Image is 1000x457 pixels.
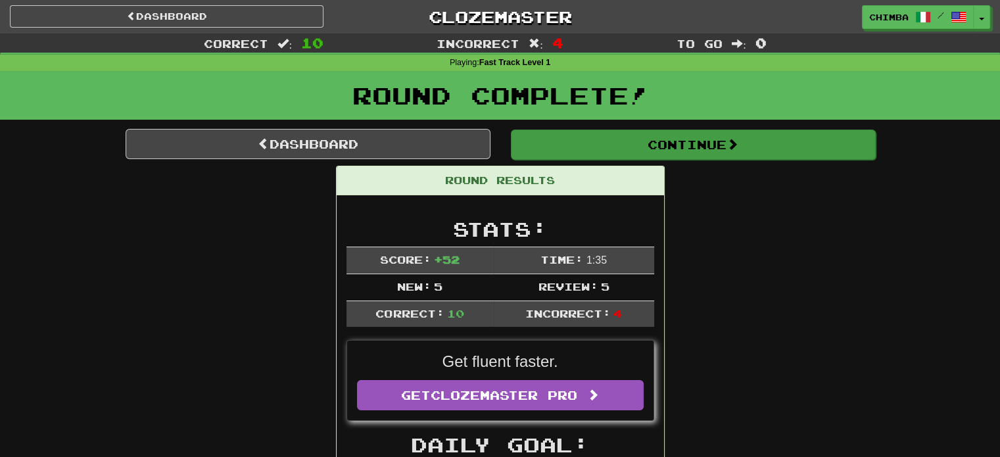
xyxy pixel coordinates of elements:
[755,35,767,51] span: 0
[431,388,577,402] span: Clozemaster Pro
[447,307,464,320] span: 10
[540,253,583,266] span: Time:
[552,35,563,51] span: 4
[357,350,644,373] p: Get fluent faster.
[613,307,622,320] span: 4
[862,5,974,29] a: chimba /
[346,218,654,240] h2: Stats:
[732,38,746,49] span: :
[357,380,644,410] a: GetClozemaster Pro
[479,58,551,67] strong: Fast Track Level 1
[375,307,444,320] span: Correct:
[277,38,292,49] span: :
[677,37,723,50] span: To go
[5,82,995,108] h1: Round Complete!
[337,166,664,195] div: Round Results
[10,5,323,28] a: Dashboard
[511,130,876,160] button: Continue
[601,280,609,293] span: 5
[397,280,431,293] span: New:
[126,129,490,159] a: Dashboard
[380,253,431,266] span: Score:
[869,11,909,23] span: chimba
[434,280,442,293] span: 5
[586,254,607,266] span: 1 : 35
[538,280,598,293] span: Review:
[346,434,654,456] h2: Daily Goal:
[525,307,611,320] span: Incorrect:
[529,38,543,49] span: :
[938,11,944,20] span: /
[204,37,268,50] span: Correct
[343,5,657,28] a: Clozemaster
[301,35,323,51] span: 10
[437,37,519,50] span: Incorrect
[434,253,460,266] span: + 52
